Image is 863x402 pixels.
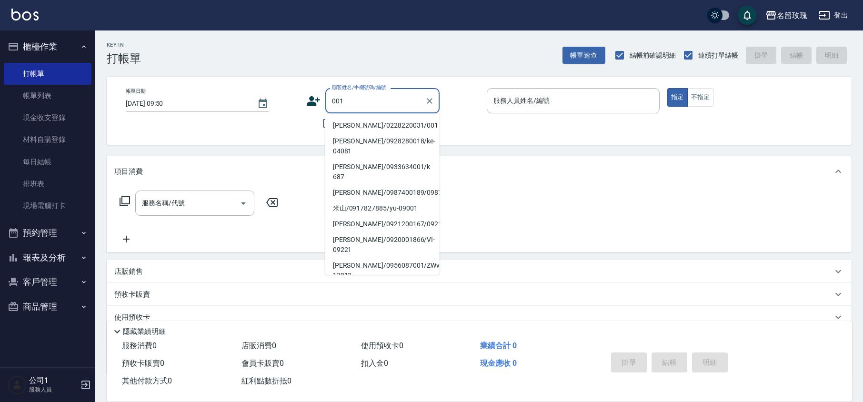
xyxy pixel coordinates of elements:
button: 帳單速查 [562,47,605,64]
p: 隱藏業績明細 [123,327,166,337]
span: 店販消費 0 [241,341,276,350]
li: [PERSON_NAME]/0956087001/ZWvi-12012 [325,258,440,283]
li: [PERSON_NAME]/0987400189/0987400189 [325,185,440,201]
span: 其他付款方式 0 [122,376,172,385]
h5: 公司1 [29,376,78,385]
button: 名留玫瑰 [762,6,811,25]
img: Logo [11,9,39,20]
li: [PERSON_NAME]/0228220031/001 [325,118,440,133]
div: 使用預收卡 [107,306,852,329]
button: 櫃檯作業 [4,34,91,59]
span: 使用預收卡 0 [361,341,403,350]
input: YYYY/MM/DD hh:mm [126,96,248,111]
span: 紅利點數折抵 0 [241,376,291,385]
span: 連續打單結帳 [698,50,738,60]
label: 顧客姓名/手機號碼/編號 [332,84,386,91]
span: 業績合計 0 [480,341,517,350]
button: 登出 [815,7,852,24]
p: 店販銷售 [114,267,143,277]
a: 打帳單 [4,63,91,85]
li: [PERSON_NAME]/0928280018/ke-04081 [325,133,440,159]
a: 每日結帳 [4,151,91,173]
div: 名留玫瑰 [777,10,807,21]
a: 帳單列表 [4,85,91,107]
a: 現金收支登錄 [4,107,91,129]
button: 不指定 [687,88,714,107]
span: 預收卡販賣 0 [122,359,164,368]
span: 會員卡販賣 0 [241,359,284,368]
p: 服務人員 [29,385,78,394]
div: 店販銷售 [107,260,852,283]
a: 材料自購登錄 [4,129,91,151]
span: 服務消費 0 [122,341,157,350]
p: 使用預收卡 [114,312,150,322]
p: 預收卡販賣 [114,290,150,300]
img: Person [8,375,27,394]
p: 項目消費 [114,167,143,177]
button: Choose date, selected date is 2025-08-18 [251,92,274,115]
span: 扣入金 0 [361,359,388,368]
li: [PERSON_NAME]/0920001866/VI-09221 [325,232,440,258]
li: [PERSON_NAME]/0933634001/k-687 [325,159,440,185]
button: 商品管理 [4,294,91,319]
button: 報表及分析 [4,245,91,270]
span: 結帳前確認明細 [630,50,676,60]
div: 項目消費 [107,156,852,187]
a: 現場電腦打卡 [4,195,91,217]
button: Open [236,196,251,211]
button: 指定 [667,88,688,107]
span: 現金應收 0 [480,359,517,368]
div: 預收卡販賣 [107,283,852,306]
button: save [738,6,757,25]
li: [PERSON_NAME]/0921200167/0921200167 [325,216,440,232]
a: 排班表 [4,173,91,195]
button: 預約管理 [4,221,91,245]
button: Clear [423,94,436,108]
h2: Key In [107,42,141,48]
h3: 打帳單 [107,52,141,65]
label: 帳單日期 [126,88,146,95]
button: 客戶管理 [4,270,91,294]
li: 米山/0917827885/yu-09001 [325,201,440,216]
